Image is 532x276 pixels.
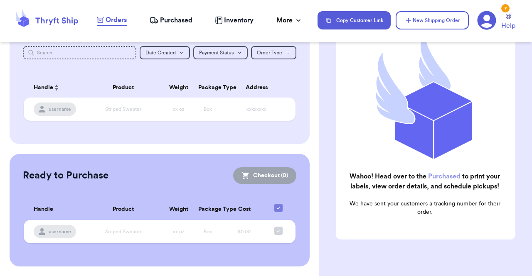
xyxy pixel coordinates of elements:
a: Purchased [150,15,192,25]
button: Copy Customer Link [318,11,391,29]
button: Order Type [251,46,296,59]
span: xxxxxxxx [246,107,266,112]
span: $0.00 [238,229,251,234]
span: Box [204,107,212,112]
span: Striped Sweater [105,229,141,234]
span: username [49,228,71,235]
span: Striped Sweater [105,107,141,112]
h2: Wahoo! Head over to the to print your labels, view order details, and schedule pickups! [342,171,507,191]
span: Inventory [224,15,254,25]
a: Orders [97,15,127,26]
a: 7 [477,11,496,30]
button: Sort ascending [53,83,60,93]
span: Date Created [145,50,176,55]
a: Inventory [215,15,254,25]
a: Purchased [428,173,461,180]
span: xx oz [173,107,185,112]
button: Payment Status [193,46,248,59]
span: Orders [106,15,127,25]
th: Package Type [193,78,222,98]
th: Weight [164,78,193,98]
div: More [276,15,303,25]
a: Help [501,14,515,31]
span: username [49,106,71,112]
span: xx oz [173,229,185,234]
span: Payment Status [199,50,234,55]
div: 7 [501,4,510,12]
span: Help [501,21,515,31]
th: Product [82,78,164,98]
th: Weight [164,199,193,220]
button: New Shipping Order [396,11,469,29]
button: Checkout (0) [233,167,296,184]
th: Product [82,199,164,220]
h2: Ready to Purchase [23,169,108,182]
th: Package Type [193,199,222,220]
span: Box [204,229,212,234]
th: Cost [222,199,266,220]
input: Search [23,46,136,59]
span: Purchased [160,15,192,25]
th: Address [222,78,296,98]
p: We have sent your customers a tracking number for their order. [342,200,507,216]
button: Date Created [140,46,190,59]
span: Handle [34,205,53,214]
span: Order Type [257,50,282,55]
span: Handle [34,83,53,92]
